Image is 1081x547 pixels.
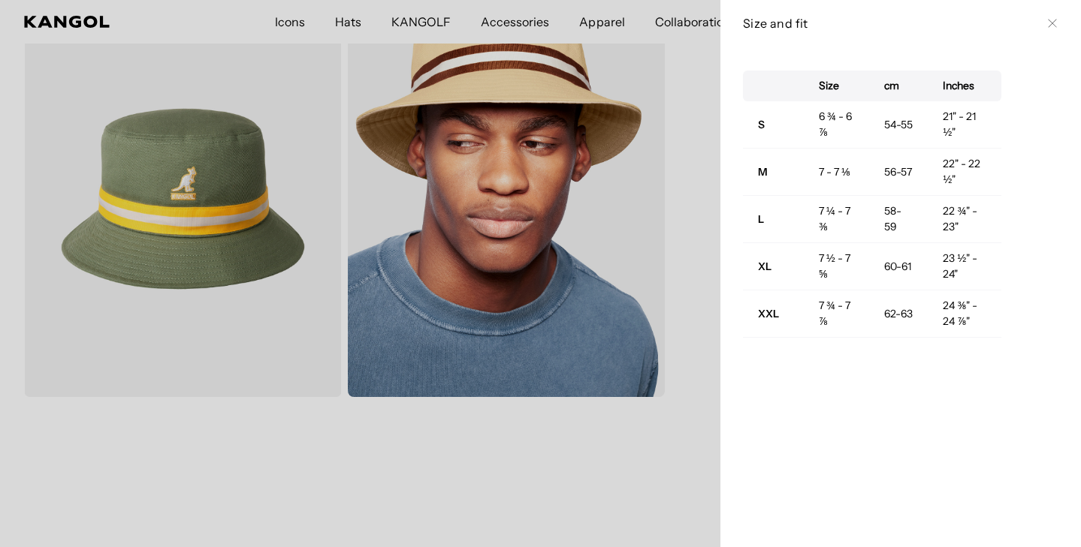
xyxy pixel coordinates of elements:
td: 24 ⅜" - 24 ⅞" [928,290,1001,338]
td: 58-59 [869,196,929,243]
strong: S [758,118,765,131]
td: 21" - 21 ½" [928,101,1001,149]
th: Inches [928,71,1001,101]
td: 60-61 [869,243,929,290]
strong: M [758,165,768,179]
td: 23 ½" - 24" [928,243,1001,290]
strong: XXL [758,307,779,320]
th: cm [869,71,929,101]
td: 56-57 [869,149,929,196]
td: 22 ¾" - 23" [928,196,1001,243]
td: 7 ¼ - 7 ⅜ [804,196,869,243]
td: 62-63 [869,290,929,338]
strong: L [758,212,764,226]
td: 7 ¾ - 7 ⅞ [804,290,869,338]
td: 54-55 [869,101,929,149]
td: 22" - 22 ½" [928,149,1001,196]
td: 7 - 7 ⅛ [804,149,869,196]
th: Size [804,71,869,101]
td: 7 ½ - 7 ⅝ [804,243,869,290]
strong: XL [758,260,771,273]
td: 6 ¾ - 6 ⅞ [804,101,869,149]
h3: Size and fit [743,15,1040,32]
